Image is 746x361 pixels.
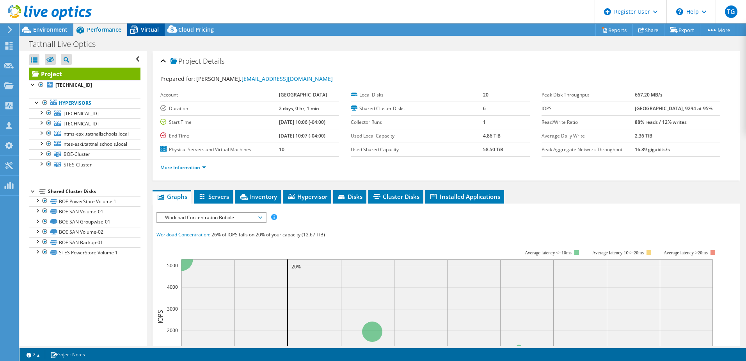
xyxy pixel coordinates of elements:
label: Duration [160,105,279,113]
a: STES PowerStore Volume 1 [29,247,140,257]
label: Physical Servers and Virtual Machines [160,146,279,154]
b: [DATE] 10:06 (-04:00) [279,119,325,125]
text: 4000 [167,284,178,290]
b: 4.86 TiB [483,132,501,139]
span: [PERSON_NAME], [196,75,333,82]
a: Reports [595,24,633,36]
span: Inventory [239,193,277,200]
span: STES-Cluster [64,161,92,168]
b: 16.89 gigabits/s [635,146,670,153]
label: Shared Cluster Disks [351,105,483,113]
text: IOPS [156,310,165,323]
a: ntms-esxi.tattnallschools.local [29,129,140,139]
div: Shared Cluster Disks [48,187,140,196]
span: Workload Concentration: [156,231,210,238]
span: Disks [337,193,362,200]
text: Average latency >20ms [664,250,708,256]
span: Installed Applications [429,193,500,200]
b: [GEOGRAPHIC_DATA] [279,91,327,98]
span: Virtual [141,26,159,33]
text: 2000 [167,327,178,334]
a: BOE SAN Volume-01 [29,206,140,216]
label: Used Shared Capacity [351,146,483,154]
label: Used Local Capacity [351,132,483,140]
a: 2 [21,350,45,359]
a: Share [632,24,664,36]
tspan: Average latency <=10ms [525,250,572,256]
label: Start Time [160,118,279,126]
b: 10 [279,146,284,153]
span: Environment [33,26,67,33]
label: Peak Aggregate Network Throughput [542,146,635,154]
span: [TECHNICAL_ID] [64,120,99,127]
h1: Tattnall Live Optics [25,40,108,48]
b: 1 [483,119,486,125]
a: Hypervisors [29,98,140,108]
a: STES-Cluster [29,159,140,170]
b: [TECHNICAL_ID] [55,82,92,88]
b: 20 [483,91,488,98]
label: Average Daily Write [542,132,635,140]
b: 58.50 TiB [483,146,503,153]
a: More [700,24,736,36]
span: ntms-esxi.tattnallschools.local [64,130,129,137]
label: Account [160,91,279,99]
a: [TECHNICAL_ID] [29,80,140,90]
label: Prepared for: [160,75,195,82]
span: Servers [198,193,229,200]
a: BOE SAN Backup-01 [29,237,140,247]
b: 2.36 TiB [635,132,652,139]
a: BOE SAN Volume-02 [29,227,140,237]
span: Project [171,57,201,65]
a: ntes-esxi.tattnallschools.local [29,139,140,149]
label: End Time [160,132,279,140]
b: [GEOGRAPHIC_DATA], 9294 at 95% [635,105,712,112]
b: 88% reads / 12% writes [635,119,687,125]
span: Details [203,56,224,66]
a: Project [29,68,140,80]
span: Hypervisor [287,193,327,200]
text: 20% [291,263,301,270]
span: Cloud Pricing [178,26,214,33]
b: [DATE] 10:07 (-04:00) [279,132,325,139]
span: 26% of IOPS falls on 20% of your capacity (12.67 TiB) [211,231,325,238]
span: Workload Concentration Bubble [161,213,261,222]
span: [TECHNICAL_ID] [64,110,99,117]
span: ntes-esxi.tattnallschools.local [64,141,127,147]
tspan: Average latency 10<=20ms [592,250,644,256]
a: More Information [160,164,206,171]
label: Collector Runs [351,118,483,126]
span: Performance [87,26,121,33]
a: Export [664,24,700,36]
text: 3000 [167,306,178,312]
span: TG [725,5,737,18]
text: 5000 [167,262,178,269]
label: Local Disks [351,91,483,99]
a: [TECHNICAL_ID] [29,108,140,118]
span: BOE-Cluster [64,151,90,157]
label: IOPS [542,105,635,113]
label: Read/Write Ratio [542,118,635,126]
span: Cluster Disks [372,193,419,200]
b: 6 [483,105,486,112]
b: 2 days, 0 hr, 1 min [279,105,319,112]
svg: \n [676,8,683,15]
span: Graphs [156,193,187,200]
a: Project Notes [45,350,91,359]
a: BOE PowerStore Volume 1 [29,196,140,206]
a: [TECHNICAL_ID] [29,118,140,129]
label: Peak Disk Throughput [542,91,635,99]
b: 667.20 MB/s [635,91,663,98]
a: BOE-Cluster [29,149,140,159]
a: [EMAIL_ADDRESS][DOMAIN_NAME] [242,75,333,82]
a: BOE SAN Groupwise-01 [29,217,140,227]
